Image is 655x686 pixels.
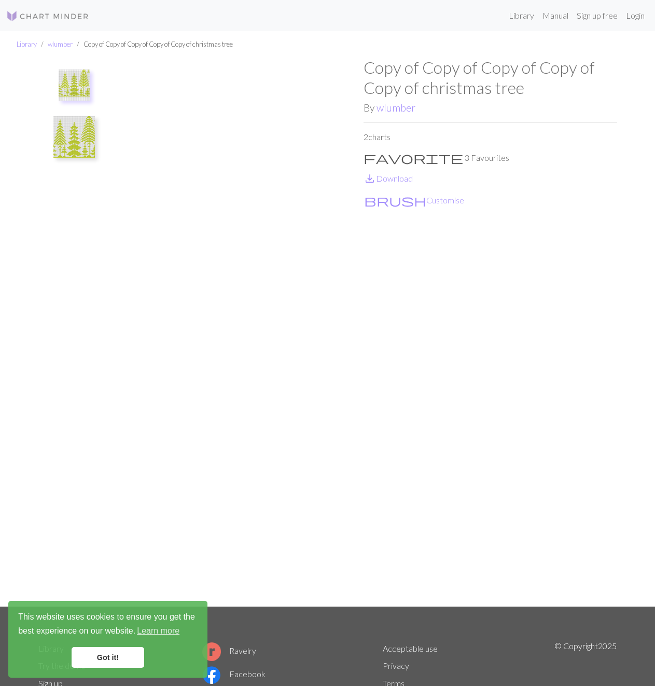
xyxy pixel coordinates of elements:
a: learn more about cookies [135,623,181,639]
a: DownloadDownload [364,173,413,183]
img: Logo [6,10,89,22]
span: brush [364,193,426,208]
p: 3 Favourites [364,152,617,164]
a: Privacy [383,661,409,670]
a: wlumber [48,40,73,48]
i: Favourite [364,152,463,164]
img: Ravelry logo [202,642,221,661]
img: christmas tree [110,58,364,607]
span: favorite [364,150,463,165]
a: Acceptable use [383,643,438,653]
h2: By [364,102,617,114]
span: This website uses cookies to ensure you get the best experience on our website. [18,611,198,639]
a: Library [505,5,538,26]
button: CustomiseCustomise [364,194,465,207]
span: save_alt [364,171,376,186]
a: Login [622,5,649,26]
img: Copy of christmas tree [53,116,95,158]
a: wlumber [377,102,415,114]
a: Manual [538,5,573,26]
img: christmas tree [59,70,90,101]
img: Facebook logo [202,666,221,684]
a: Facebook [202,669,266,679]
i: Download [364,172,376,185]
div: cookieconsent [8,601,207,678]
p: 2 charts [364,131,617,143]
li: Copy of Copy of Copy of Copy of Copy of christmas tree [73,39,233,49]
h1: Copy of Copy of Copy of Copy of Copy of christmas tree [364,58,617,98]
i: Customise [364,194,426,207]
a: dismiss cookie message [72,647,144,668]
a: Library [17,40,37,48]
a: Ravelry [202,646,256,655]
a: Sign up free [573,5,622,26]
